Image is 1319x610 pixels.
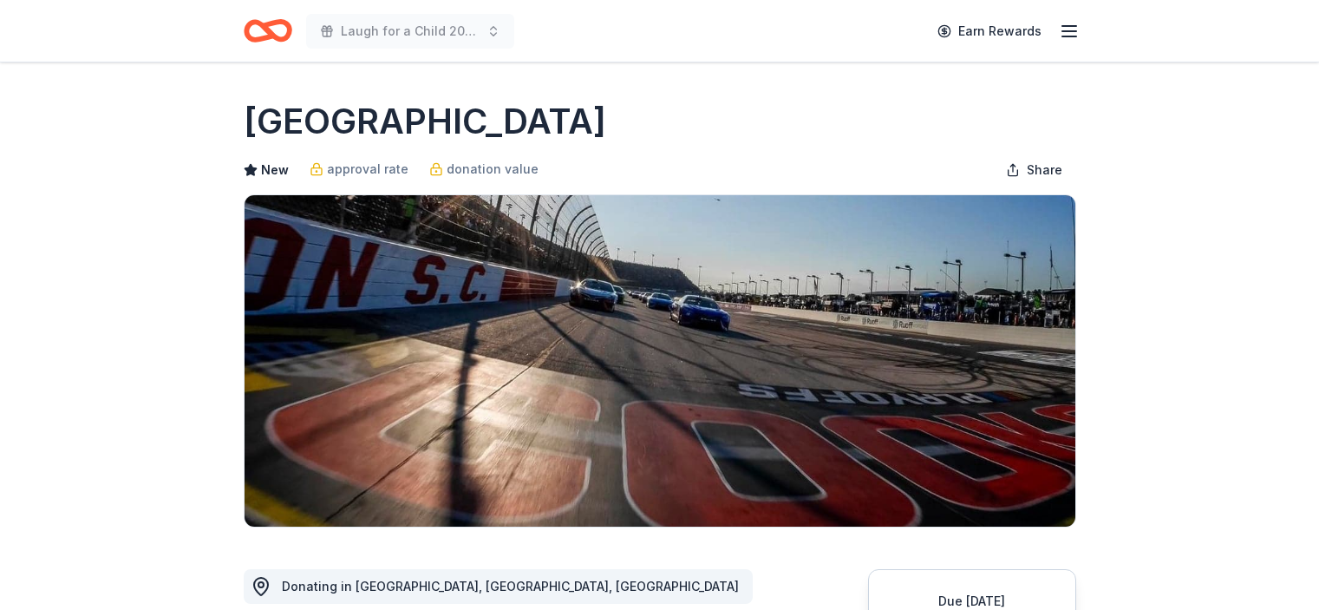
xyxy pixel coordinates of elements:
button: Laugh for a Child 2026 [306,14,514,49]
span: Share [1027,160,1062,180]
span: Donating in [GEOGRAPHIC_DATA], [GEOGRAPHIC_DATA], [GEOGRAPHIC_DATA] [282,579,739,594]
a: Earn Rewards [927,16,1052,47]
button: Share [992,153,1076,187]
h1: [GEOGRAPHIC_DATA] [244,97,606,146]
span: New [261,160,289,180]
a: donation value [429,159,539,180]
span: donation value [447,159,539,180]
img: Image for Darlington Raceway [245,195,1075,527]
a: Home [244,10,292,51]
span: Laugh for a Child 2026 [341,21,480,42]
span: approval rate [327,159,408,180]
a: approval rate [310,159,408,180]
